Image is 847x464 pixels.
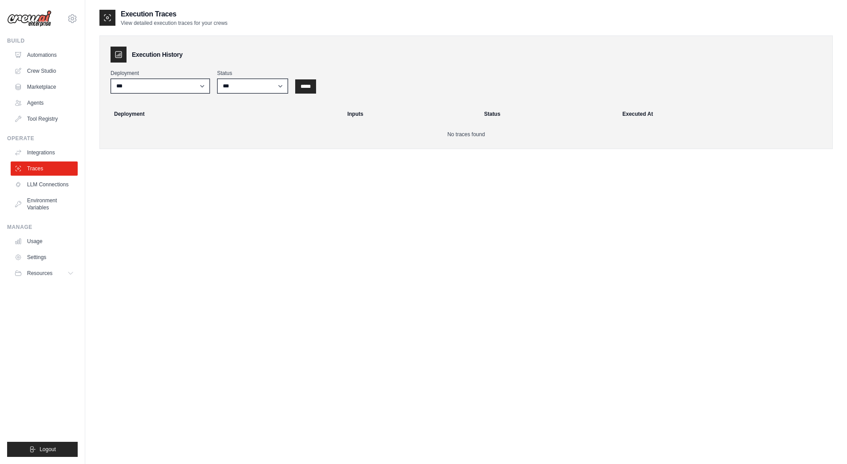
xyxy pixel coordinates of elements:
a: Usage [11,234,78,248]
img: Logo [7,10,51,27]
div: Manage [7,224,78,231]
h2: Execution Traces [121,9,228,20]
span: Resources [27,270,52,277]
a: Marketplace [11,80,78,94]
th: Executed At [617,104,829,124]
th: Deployment [103,104,342,124]
p: No traces found [111,131,822,138]
th: Status [479,104,617,124]
a: Settings [11,250,78,264]
div: Build [7,37,78,44]
a: Automations [11,48,78,62]
a: Agents [11,96,78,110]
span: Logout [40,446,56,453]
h3: Execution History [132,50,182,59]
a: Tool Registry [11,112,78,126]
th: Inputs [342,104,479,124]
p: View detailed execution traces for your crews [121,20,228,27]
label: Status [217,70,288,77]
a: Integrations [11,145,78,160]
a: LLM Connections [11,177,78,192]
button: Resources [11,266,78,280]
div: Operate [7,135,78,142]
a: Crew Studio [11,64,78,78]
a: Traces [11,161,78,176]
a: Environment Variables [11,193,78,215]
label: Deployment [111,70,210,77]
button: Logout [7,442,78,457]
